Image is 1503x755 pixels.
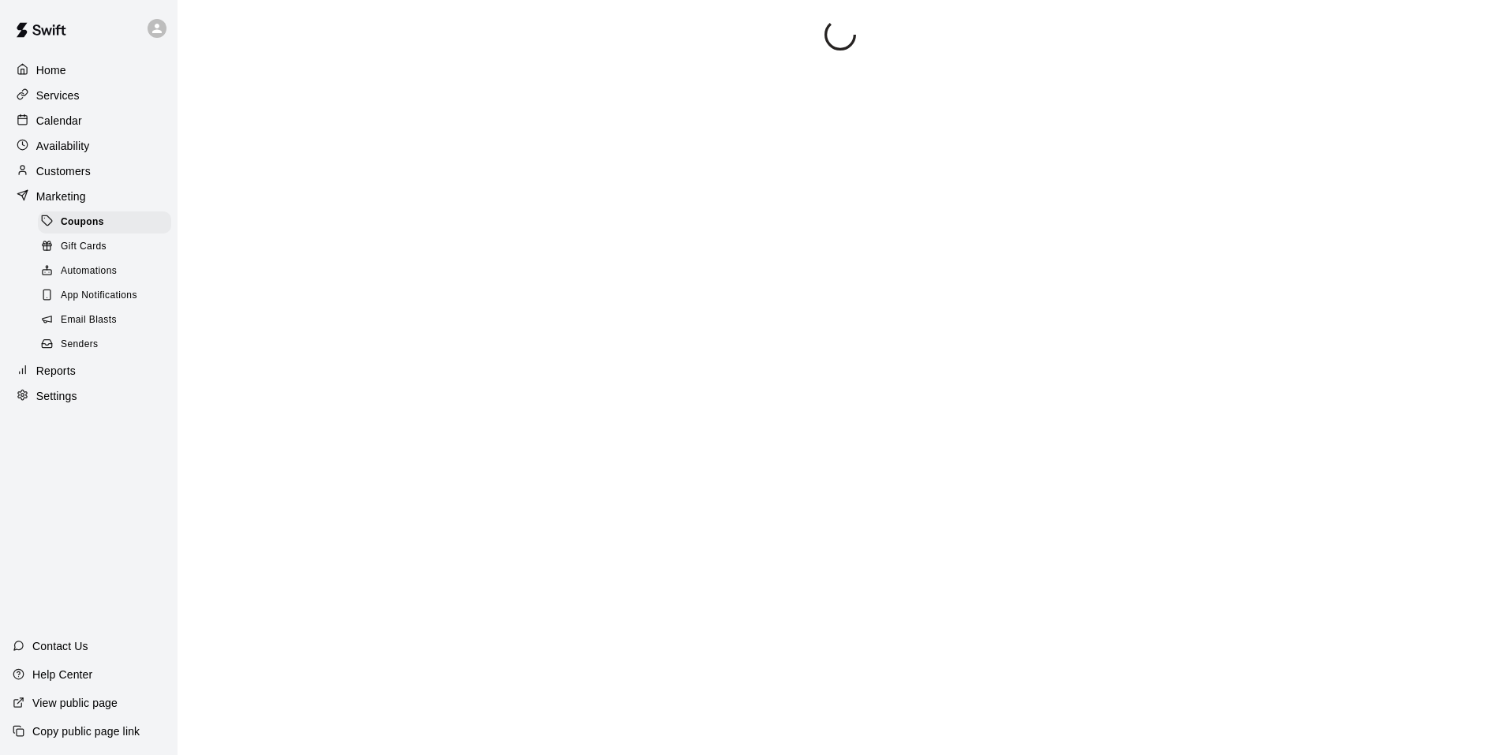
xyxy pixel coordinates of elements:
[38,285,171,307] div: App Notifications
[61,312,117,328] span: Email Blasts
[38,234,178,259] a: Gift Cards
[32,723,140,739] p: Copy public page link
[61,215,104,230] span: Coupons
[36,113,82,129] p: Calendar
[38,236,171,258] div: Gift Cards
[38,260,178,284] a: Automations
[38,260,171,282] div: Automations
[13,84,165,107] a: Services
[13,58,165,82] a: Home
[36,189,86,204] p: Marketing
[38,284,178,308] a: App Notifications
[61,264,117,279] span: Automations
[32,667,92,682] p: Help Center
[13,359,165,383] a: Reports
[38,210,178,234] a: Coupons
[32,638,88,654] p: Contact Us
[38,308,178,333] a: Email Blasts
[13,185,165,208] a: Marketing
[36,363,76,379] p: Reports
[36,62,66,78] p: Home
[38,309,171,331] div: Email Blasts
[36,88,80,103] p: Services
[13,159,165,183] a: Customers
[38,333,178,357] a: Senders
[36,388,77,404] p: Settings
[36,163,91,179] p: Customers
[36,138,90,154] p: Availability
[61,288,137,304] span: App Notifications
[61,337,99,353] span: Senders
[61,239,107,255] span: Gift Cards
[13,109,165,133] a: Calendar
[32,695,118,711] p: View public page
[13,134,165,158] a: Availability
[38,211,171,234] div: Coupons
[13,384,165,408] a: Settings
[38,334,171,356] div: Senders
